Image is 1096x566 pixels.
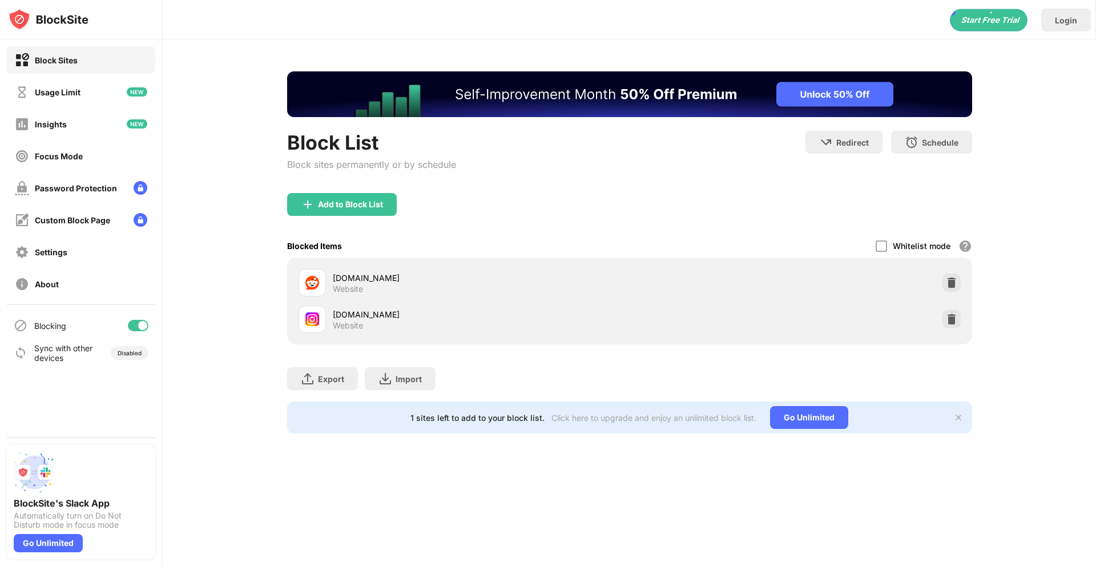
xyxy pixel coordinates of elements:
div: Focus Mode [35,151,83,161]
div: Automatically turn on Do Not Disturb mode in focus mode [14,511,148,529]
div: 1 sites left to add to your block list. [410,413,545,423]
div: Blocked Items [287,241,342,251]
img: new-icon.svg [127,87,147,97]
div: Usage Limit [35,87,80,97]
div: Click here to upgrade and enjoy an unlimited block list. [551,413,756,423]
img: blocking-icon.svg [14,319,27,332]
img: logo-blocksite.svg [8,8,88,31]
div: Block sites permanently or by schedule [287,159,456,170]
img: lock-menu.svg [134,213,147,227]
div: Login [1055,15,1077,25]
div: animation [950,9,1027,31]
img: block-on.svg [15,53,29,67]
div: Password Protection [35,183,117,193]
img: settings-off.svg [15,245,29,259]
div: Sync with other devices [34,343,93,363]
img: insights-off.svg [15,117,29,131]
img: favicons [305,276,319,290]
img: lock-menu.svg [134,181,147,195]
img: push-slack.svg [14,452,55,493]
div: Settings [35,247,67,257]
img: new-icon.svg [127,119,147,129]
iframe: Banner [287,71,972,117]
img: x-button.svg [954,413,963,422]
div: Whitelist mode [893,241,950,251]
img: password-protection-off.svg [15,181,29,195]
div: Go Unlimited [14,534,83,552]
img: sync-icon.svg [14,346,27,360]
div: [DOMAIN_NAME] [333,272,630,284]
img: favicons [305,312,319,326]
div: Website [333,284,363,294]
div: Go Unlimited [770,406,848,429]
div: Import [396,374,422,384]
img: focus-off.svg [15,149,29,163]
div: Disabled [118,350,142,356]
div: Export [318,374,344,384]
div: Custom Block Page [35,215,110,225]
div: About [35,279,59,289]
div: BlockSite's Slack App [14,497,148,509]
img: about-off.svg [15,277,29,291]
div: Redirect [836,138,869,147]
div: Insights [35,119,67,129]
div: Block Sites [35,55,78,65]
img: time-usage-off.svg [15,85,29,99]
div: Add to Block List [318,200,383,209]
div: Website [333,320,363,331]
img: customize-block-page-off.svg [15,213,29,227]
div: [DOMAIN_NAME] [333,308,630,320]
div: Schedule [922,138,958,147]
div: Blocking [34,321,66,331]
div: Block List [287,131,456,154]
